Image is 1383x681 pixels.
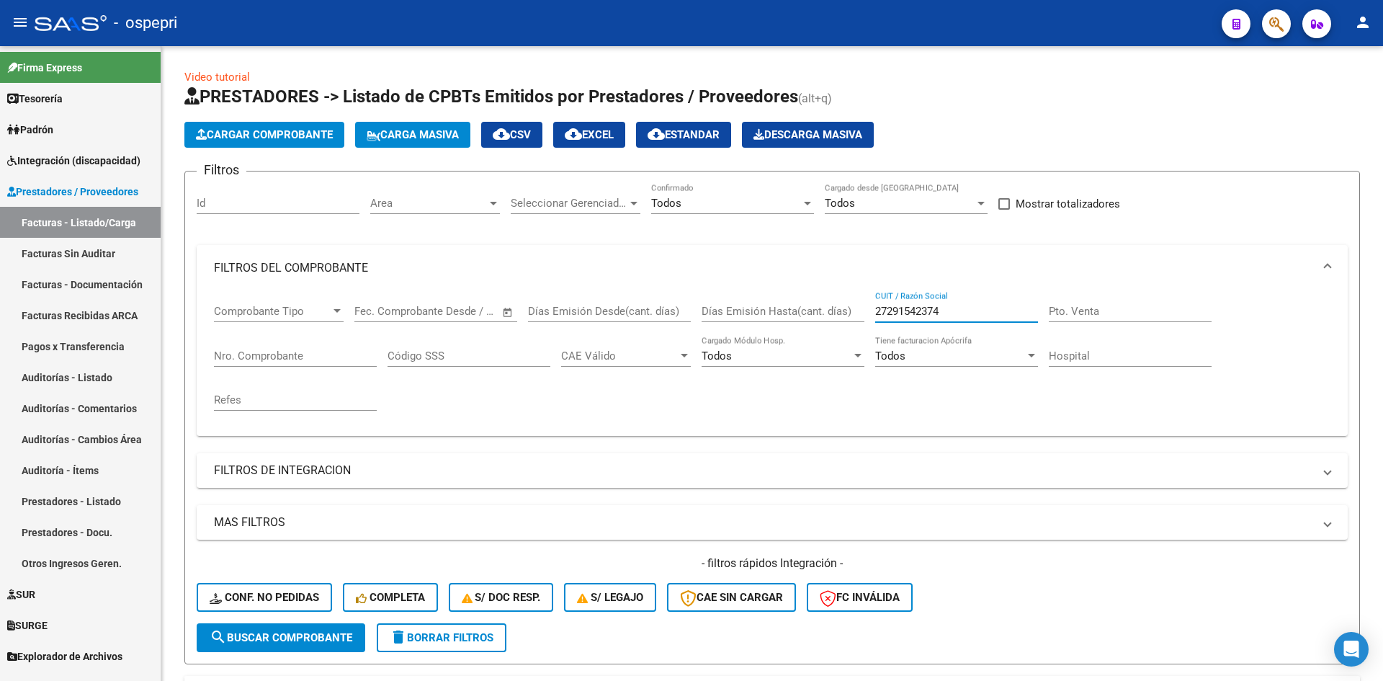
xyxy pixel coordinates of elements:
[462,591,541,604] span: S/ Doc Resp.
[343,583,438,612] button: Completa
[114,7,177,39] span: - ospepri
[667,583,796,612] button: CAE SIN CARGAR
[820,591,900,604] span: FC Inválida
[702,350,732,362] span: Todos
[354,305,401,318] input: Start date
[184,122,344,148] button: Cargar Comprobante
[825,197,855,210] span: Todos
[564,583,656,612] button: S/ legajo
[12,14,29,31] mat-icon: menu
[680,591,783,604] span: CAE SIN CARGAR
[197,245,1348,291] mat-expansion-panel-header: FILTROS DEL COMPROBANTE
[7,60,82,76] span: Firma Express
[197,160,246,180] h3: Filtros
[449,583,554,612] button: S/ Doc Resp.
[493,128,531,141] span: CSV
[1354,14,1371,31] mat-icon: person
[1016,195,1120,213] span: Mostrar totalizadores
[210,628,227,646] mat-icon: search
[742,122,874,148] button: Descarga Masiva
[648,125,665,143] mat-icon: cloud_download
[214,260,1313,276] mat-panel-title: FILTROS DEL COMPROBANTE
[553,122,625,148] button: EXCEL
[807,583,913,612] button: FC Inválida
[565,128,614,141] span: EXCEL
[511,197,627,210] span: Seleccionar Gerenciador
[355,122,470,148] button: Carga Masiva
[7,184,138,200] span: Prestadores / Proveedores
[214,463,1313,479] mat-panel-title: FILTROS DE INTEGRACION
[196,128,333,141] span: Cargar Comprobante
[875,350,905,362] span: Todos
[370,197,487,210] span: Area
[493,125,510,143] mat-icon: cloud_download
[636,122,731,148] button: Estandar
[390,628,407,646] mat-icon: delete
[184,86,798,107] span: PRESTADORES -> Listado de CPBTs Emitidos por Prestadores / Proveedores
[184,71,250,84] a: Video tutorial
[7,587,35,602] span: SUR
[356,591,425,604] span: Completa
[7,91,63,107] span: Tesorería
[651,197,681,210] span: Todos
[197,623,365,652] button: Buscar Comprobante
[7,122,53,138] span: Padrón
[197,505,1348,540] mat-expansion-panel-header: MAS FILTROS
[565,125,582,143] mat-icon: cloud_download
[7,649,122,664] span: Explorador de Archivos
[577,591,643,604] span: S/ legajo
[210,631,352,644] span: Buscar Comprobante
[561,350,678,362] span: CAE Válido
[214,305,331,318] span: Comprobante Tipo
[742,122,874,148] app-download-masive: Descarga masiva de comprobantes (adjuntos)
[197,453,1348,488] mat-expansion-panel-header: FILTROS DE INTEGRACION
[214,515,1313,530] mat-panel-title: MAS FILTROS
[197,583,332,612] button: Conf. no pedidas
[377,623,506,652] button: Borrar Filtros
[390,631,493,644] span: Borrar Filtros
[197,556,1348,571] h4: - filtros rápidos Integración -
[1334,632,1369,667] div: Open Intercom Messenger
[7,618,48,633] span: SURGE
[481,122,542,148] button: CSV
[500,304,516,321] button: Open calendar
[414,305,484,318] input: End date
[753,128,862,141] span: Descarga Masiva
[7,153,140,169] span: Integración (discapacidad)
[798,92,832,105] span: (alt+q)
[367,128,459,141] span: Carga Masiva
[648,128,720,141] span: Estandar
[197,291,1348,436] div: FILTROS DEL COMPROBANTE
[210,591,319,604] span: Conf. no pedidas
